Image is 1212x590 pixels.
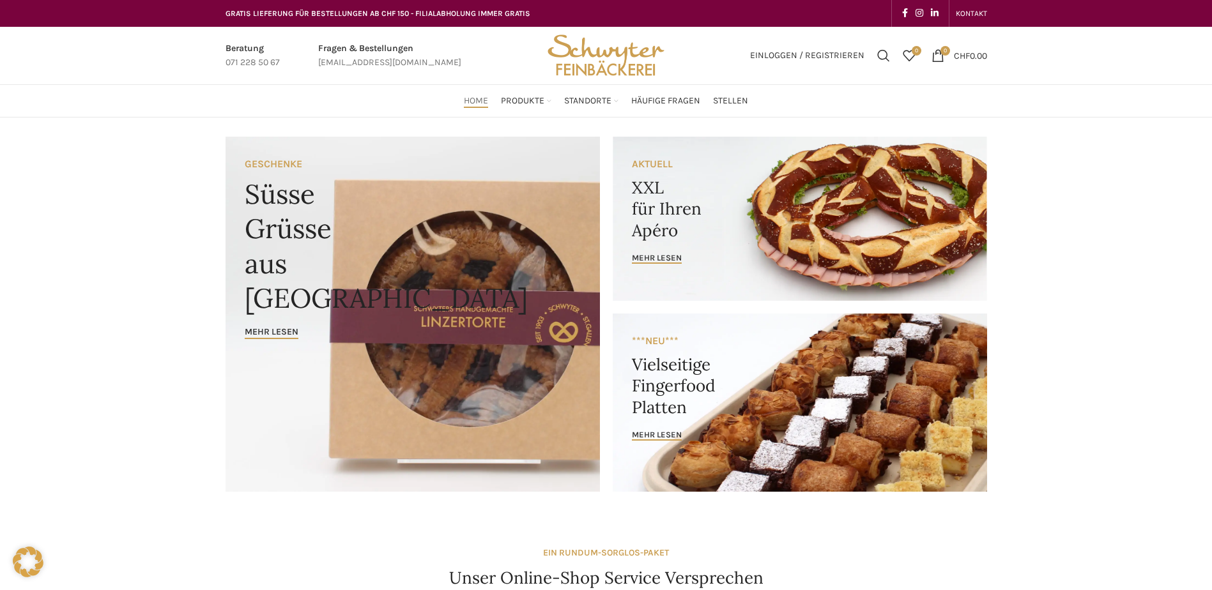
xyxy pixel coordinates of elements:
[226,137,600,492] a: Banner link
[543,49,668,60] a: Site logo
[543,547,669,558] strong: EIN RUNDUM-SORGLOS-PAKET
[226,42,280,70] a: Infobox link
[564,88,618,114] a: Standorte
[954,50,970,61] span: CHF
[631,95,700,107] span: Häufige Fragen
[613,137,987,301] a: Banner link
[464,88,488,114] a: Home
[564,95,611,107] span: Standorte
[631,88,700,114] a: Häufige Fragen
[940,46,950,56] span: 0
[318,42,461,70] a: Infobox link
[912,46,921,56] span: 0
[896,43,922,68] a: 0
[449,566,763,589] h4: Unser Online-Shop Service Versprechen
[949,1,993,26] div: Secondary navigation
[713,88,748,114] a: Stellen
[750,51,864,60] span: Einloggen / Registrieren
[713,95,748,107] span: Stellen
[744,43,871,68] a: Einloggen / Registrieren
[925,43,993,68] a: 0 CHF0.00
[219,88,993,114] div: Main navigation
[226,9,530,18] span: GRATIS LIEFERUNG FÜR BESTELLUNGEN AB CHF 150 - FILIALABHOLUNG IMMER GRATIS
[896,43,922,68] div: Meine Wunschliste
[871,43,896,68] a: Suchen
[501,88,551,114] a: Produkte
[501,95,544,107] span: Produkte
[613,314,987,492] a: Banner link
[464,95,488,107] span: Home
[956,9,987,18] span: KONTAKT
[954,50,987,61] bdi: 0.00
[927,4,942,22] a: Linkedin social link
[956,1,987,26] a: KONTAKT
[912,4,927,22] a: Instagram social link
[543,27,668,84] img: Bäckerei Schwyter
[898,4,912,22] a: Facebook social link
